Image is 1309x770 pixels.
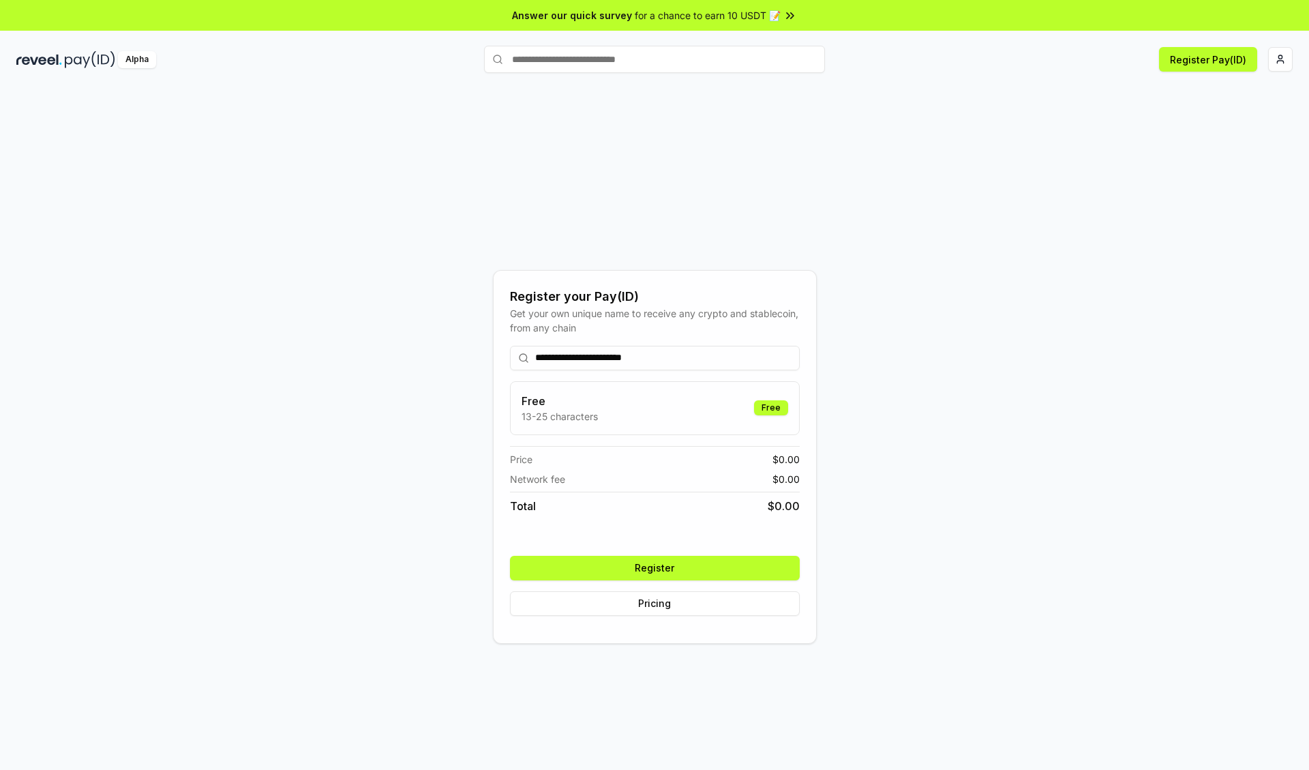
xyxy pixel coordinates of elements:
[768,498,800,514] span: $ 0.00
[522,409,598,424] p: 13-25 characters
[118,51,156,68] div: Alpha
[65,51,115,68] img: pay_id
[16,51,62,68] img: reveel_dark
[510,306,800,335] div: Get your own unique name to receive any crypto and stablecoin, from any chain
[522,393,598,409] h3: Free
[635,8,781,23] span: for a chance to earn 10 USDT 📝
[510,556,800,580] button: Register
[510,498,536,514] span: Total
[754,400,788,415] div: Free
[772,452,800,467] span: $ 0.00
[510,591,800,616] button: Pricing
[772,472,800,486] span: $ 0.00
[1159,47,1257,72] button: Register Pay(ID)
[512,8,632,23] span: Answer our quick survey
[510,472,565,486] span: Network fee
[510,287,800,306] div: Register your Pay(ID)
[510,452,532,467] span: Price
